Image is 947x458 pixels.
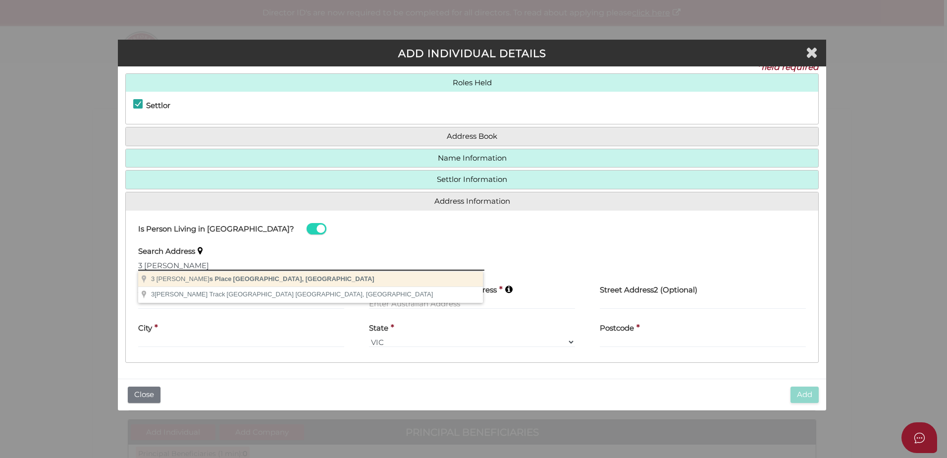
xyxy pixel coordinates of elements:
span: [GEOGRAPHIC_DATA] [GEOGRAPHIC_DATA], [GEOGRAPHIC_DATA] [227,290,433,298]
i: Keep typing in your address(including suburb) until it appears [505,285,513,293]
span: 3 [151,275,155,283]
a: Settlor Information [133,175,811,184]
i: Keep typing in your address(including suburb) until it appears [198,246,203,255]
span: [GEOGRAPHIC_DATA], [GEOGRAPHIC_DATA] [233,275,374,283]
input: Enter Address [138,260,484,271]
h4: Is Person Living in [GEOGRAPHIC_DATA]? [138,225,294,233]
span: s Place [151,275,233,283]
h4: State [369,324,388,333]
h4: Search Address [138,247,195,256]
h4: Postcode [600,324,634,333]
span: [PERSON_NAME] [157,275,210,283]
span: 3 [151,290,227,298]
a: Address Information [133,197,811,206]
input: Enter Australian Address [369,298,575,309]
h4: Street Number and Street Address [369,286,497,294]
h4: City [138,324,152,333]
button: Open asap [901,422,937,453]
h4: Street Address2 (Optional) [600,286,697,294]
span: [PERSON_NAME] Track [155,290,225,298]
button: Add [790,387,819,403]
button: Close [128,387,160,403]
